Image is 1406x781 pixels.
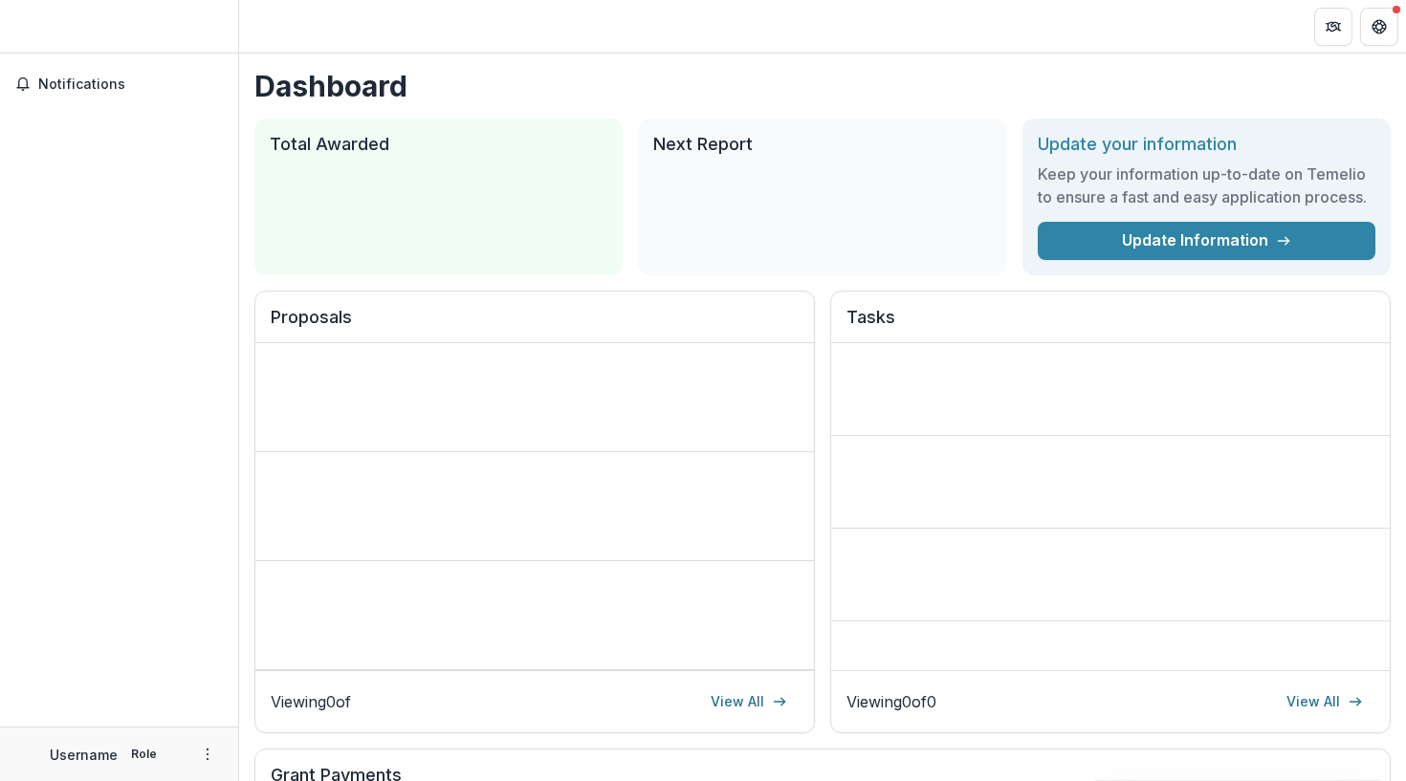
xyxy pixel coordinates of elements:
[271,690,351,713] p: Viewing 0 of
[254,69,1391,103] h1: Dashboard
[50,745,118,765] p: Username
[1314,8,1352,46] button: Partners
[38,76,223,93] span: Notifications
[699,686,799,717] a: View All
[846,690,936,713] p: Viewing 0 of 0
[653,134,991,155] h2: Next Report
[1038,222,1375,260] a: Update Information
[1038,134,1375,155] h2: Update your information
[1275,686,1374,717] a: View All
[271,307,799,343] h2: Proposals
[846,307,1374,343] h2: Tasks
[8,69,231,99] button: Notifications
[196,743,219,766] button: More
[125,746,163,763] p: Role
[1360,8,1398,46] button: Get Help
[1038,163,1375,208] h3: Keep your information up-to-date on Temelio to ensure a fast and easy application process.
[270,134,607,155] h2: Total Awarded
